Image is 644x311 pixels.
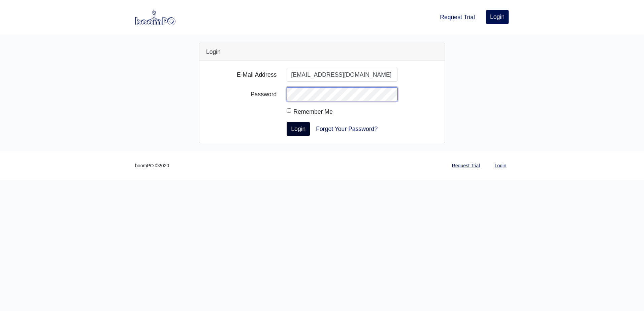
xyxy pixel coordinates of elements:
a: Request Trial [437,10,478,25]
div: Login [199,43,445,61]
a: Forgot Your Password? [312,122,382,136]
label: E-Mail Address [201,68,282,82]
label: Remember Me [293,107,332,116]
a: Request Trial [449,159,483,172]
a: Login [492,159,509,172]
img: boomPO [135,9,175,25]
label: Password [201,87,282,101]
button: Login [287,122,310,136]
small: boomPO ©2020 [135,162,169,170]
a: Login [486,10,509,24]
